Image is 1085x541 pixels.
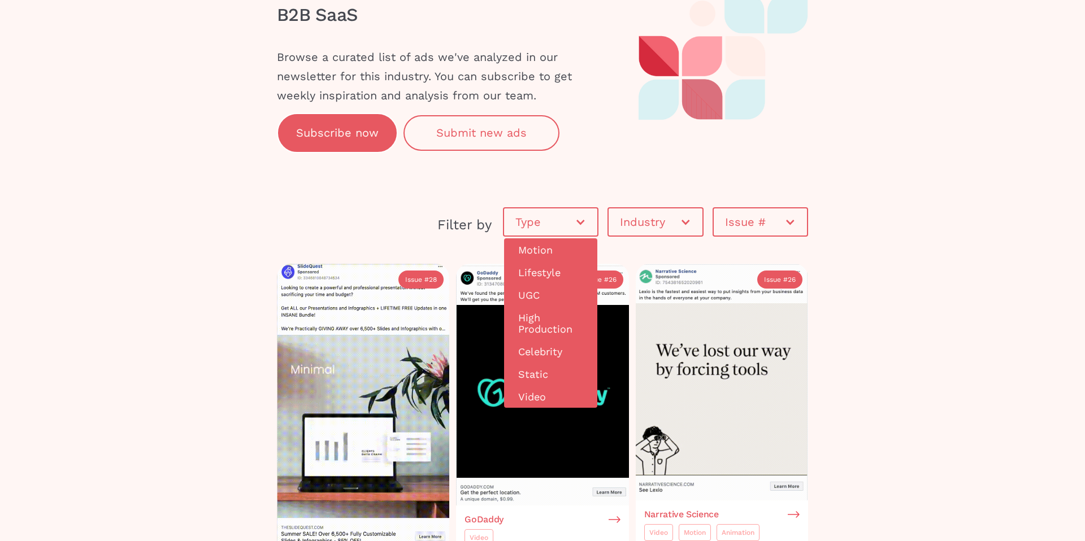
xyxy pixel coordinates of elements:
div: Motion [684,527,706,538]
div: 28 [429,274,437,285]
div: Video [649,527,668,538]
a: Motion [679,524,711,541]
div: Issue # [764,274,788,285]
a: Video [507,386,594,408]
div: Browse a curated list of ads we've analyzed in our newsletter for this industry. You can subscrib... [277,47,582,105]
a: GoDaddy [465,514,620,525]
a: Narrative Science [644,509,800,520]
h3: GoDaddy [465,514,504,525]
div: Issue # [405,274,429,285]
a: High Production [507,307,594,341]
div: Filter by [277,215,492,235]
a: Motion [507,239,594,261]
a: Celebrity [507,341,594,363]
a: UGC [507,284,594,307]
nav: Type [504,238,597,408]
div: 26 [788,274,796,285]
div: Industry [620,216,679,228]
a: Subscribe now [277,113,398,153]
div: 26 [609,274,617,285]
a: Issue #28 [398,270,444,289]
a: Video [644,524,673,541]
h3: Narrative Science [644,509,719,520]
a: Animation [717,524,759,541]
div: Type [504,205,597,239]
div: Type [515,216,575,228]
div: Issue # [714,205,807,239]
a: Issue #26 [757,270,802,289]
div: Industry [609,205,702,239]
a: Submit new ads [403,115,559,151]
a: Static [507,363,594,386]
div: Animation [722,527,754,538]
div: Issue # [725,216,784,228]
a: Issue #26 [578,270,623,289]
a: Lifestyle [507,261,594,284]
